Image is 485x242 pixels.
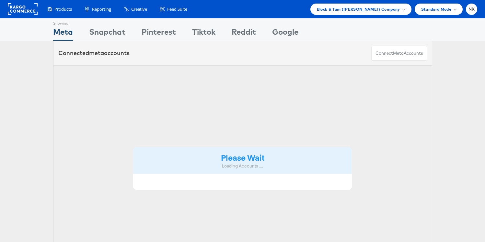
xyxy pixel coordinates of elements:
[92,6,111,12] span: Reporting
[142,26,176,41] div: Pinterest
[89,49,104,57] span: meta
[221,152,264,163] strong: Please Wait
[393,50,404,56] span: meta
[53,18,73,26] div: Showing
[54,6,72,12] span: Products
[421,6,451,13] span: Standard Mode
[167,6,187,12] span: Feed Suite
[131,6,147,12] span: Creative
[272,26,298,41] div: Google
[192,26,215,41] div: Tiktok
[371,46,427,61] button: ConnectmetaAccounts
[138,163,347,169] div: Loading Accounts ....
[89,26,125,41] div: Snapchat
[468,7,475,11] span: NK
[53,26,73,41] div: Meta
[232,26,256,41] div: Reddit
[317,6,400,13] span: Block & Tam ([PERSON_NAME]) Company
[58,49,130,57] div: Connected accounts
